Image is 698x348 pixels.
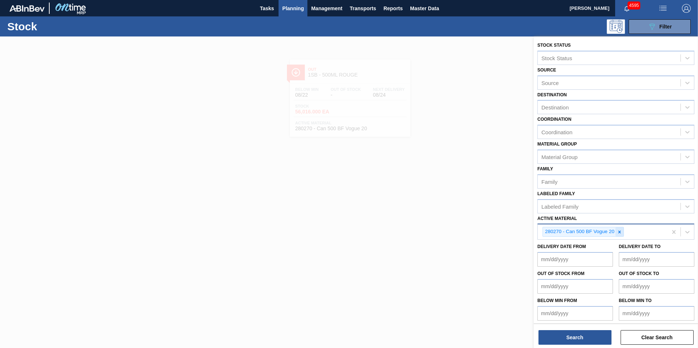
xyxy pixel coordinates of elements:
button: Filter [629,19,691,34]
span: Management [311,4,342,13]
input: mm/dd/yyyy [537,252,613,267]
span: Reports [383,4,403,13]
div: Programming: no user selected [607,19,625,34]
input: mm/dd/yyyy [619,279,694,294]
input: mm/dd/yyyy [619,306,694,321]
input: mm/dd/yyyy [537,279,613,294]
div: Stock Status [541,55,572,61]
label: Out of Stock from [537,271,584,276]
img: Logout [682,4,691,13]
span: 4595 [628,1,640,9]
label: Stock Status [537,43,571,48]
h1: Stock [7,22,116,31]
span: Tasks [259,4,275,13]
label: Family [537,166,553,171]
input: mm/dd/yyyy [619,252,694,267]
span: Planning [282,4,304,13]
label: Destination [537,92,567,97]
label: Below Min from [537,298,577,303]
input: mm/dd/yyyy [537,306,613,321]
div: Labeled Family [541,203,579,209]
label: Delivery Date to [619,244,660,249]
span: Transports [350,4,376,13]
label: Source [537,67,556,73]
button: Notifications [615,3,638,13]
label: Coordination [537,117,571,122]
span: Master Data [410,4,439,13]
label: Labeled Family [537,191,575,196]
div: Material Group [541,154,578,160]
label: Material Group [537,142,577,147]
div: Family [541,178,557,185]
div: Coordination [541,129,572,135]
label: Out of Stock to [619,271,659,276]
label: Active Material [537,216,577,221]
img: userActions [659,4,667,13]
div: Destination [541,104,569,111]
div: Source [541,80,559,86]
label: Below Min to [619,298,652,303]
div: 280270 - Can 500 BF Vogue 20 [543,227,615,236]
span: Filter [659,24,672,30]
img: TNhmsLtSVTkK8tSr43FrP2fwEKptu5GPRR3wAAAABJRU5ErkJggg== [9,5,45,12]
label: Delivery Date from [537,244,586,249]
